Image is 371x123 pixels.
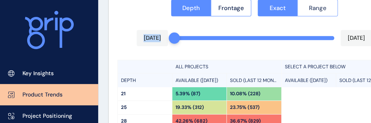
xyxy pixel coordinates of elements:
p: 23.75% (537) [230,104,260,111]
span: Exact [270,4,286,12]
p: SELECT A PROJECT BELOW [285,64,346,70]
p: 25 [121,104,169,111]
p: AVAILABLE ([DATE]) [175,77,218,84]
p: Product Trends [22,91,63,99]
p: SOLD (LAST 12 MONTHS) [230,77,278,84]
span: Frontage [218,4,244,12]
p: 5.39% (87) [175,90,200,97]
p: Key Insights [22,70,54,78]
p: [DATE] [348,34,365,42]
p: DEPTH [121,77,136,84]
p: 21 [121,90,169,97]
span: Range [308,4,326,12]
p: 10.08% (228) [230,90,260,97]
p: AVAILABLE ([DATE]) [285,77,327,84]
p: ALL PROJECTS [175,64,208,70]
p: 19.33% (312) [175,104,204,111]
p: [DATE] [143,34,161,42]
span: Depth [182,4,200,12]
p: Project Positioning [22,112,72,120]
